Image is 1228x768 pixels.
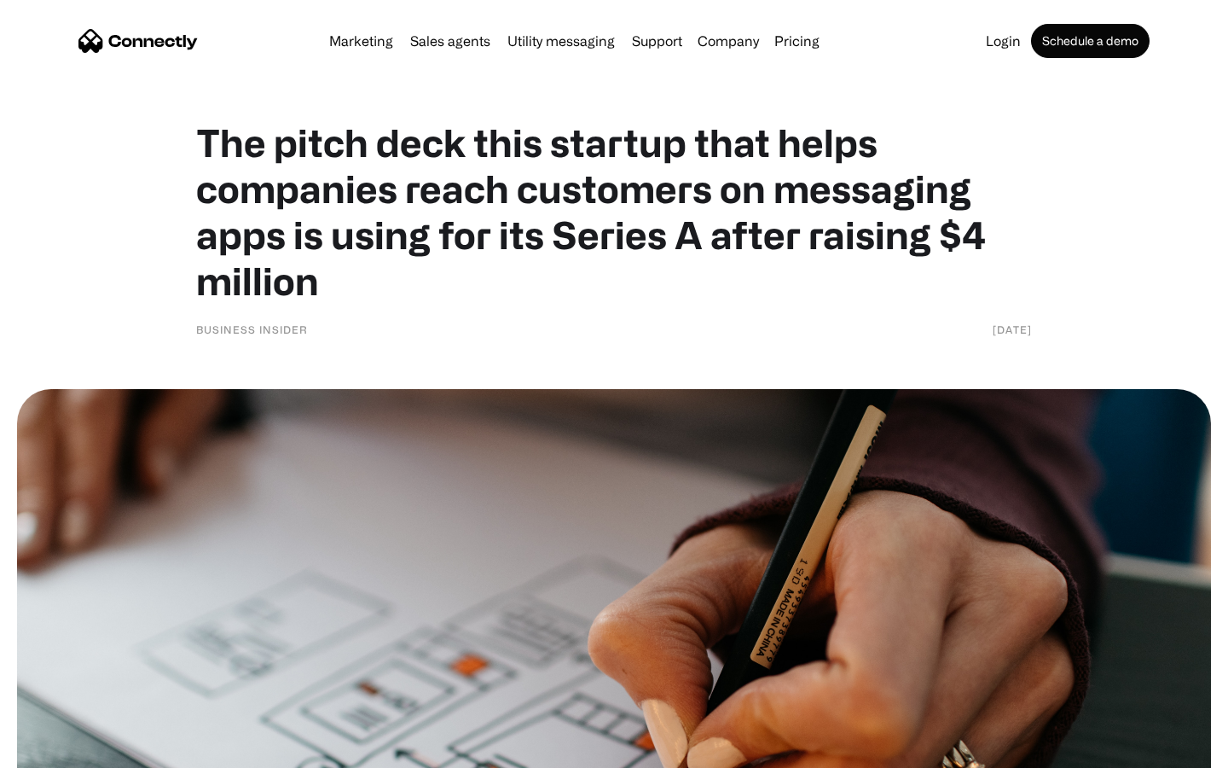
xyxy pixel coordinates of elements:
[501,34,622,48] a: Utility messaging
[698,29,759,53] div: Company
[322,34,400,48] a: Marketing
[993,321,1032,338] div: [DATE]
[196,321,308,338] div: Business Insider
[196,119,1032,304] h1: The pitch deck this startup that helps companies reach customers on messaging apps is using for i...
[767,34,826,48] a: Pricing
[403,34,497,48] a: Sales agents
[625,34,689,48] a: Support
[17,738,102,762] aside: Language selected: English
[34,738,102,762] ul: Language list
[1031,24,1150,58] a: Schedule a demo
[979,34,1028,48] a: Login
